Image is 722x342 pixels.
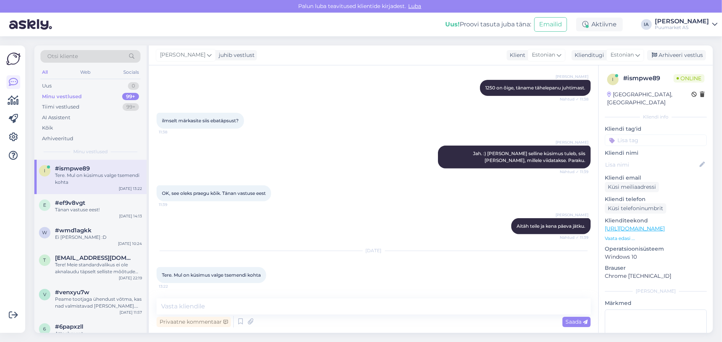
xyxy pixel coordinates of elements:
[556,74,588,79] span: [PERSON_NAME]
[572,51,604,59] div: Klienditugi
[42,124,53,132] div: Kõik
[605,203,666,214] div: Küsi telefoninumbrit
[605,264,707,272] p: Brauser
[43,202,46,208] span: e
[42,135,73,143] div: Arhiveeritud
[473,151,586,163] span: Jah. :) [PERSON_NAME] selline küsimus tuleb, siis [PERSON_NAME], millele viidatakse. Paraku.
[157,247,591,254] div: [DATE]
[44,257,46,263] span: t
[55,227,92,234] span: #wmd1agkk
[674,74,704,83] span: Online
[55,296,142,310] div: Peame tootjaga ühendust võtma, kas nad valmistavad [PERSON_NAME]. [DEMOGRAPHIC_DATA] mitte. Kui, ...
[43,292,46,297] span: v
[565,318,588,325] span: Saada
[623,74,674,83] div: # ismpwe89
[605,299,707,307] p: Märkmed
[607,91,691,107] div: [GEOGRAPHIC_DATA], [GEOGRAPHIC_DATA]
[605,113,707,120] div: Kliendi info
[44,326,46,332] span: 6
[42,82,52,90] div: Uus
[605,245,707,253] p: Operatsioonisüsteem
[605,149,707,157] p: Kliendi nimi
[605,174,707,182] p: Kliendi email
[128,82,139,90] div: 0
[55,330,142,337] div: Attachment
[605,195,707,203] p: Kliendi telefon
[605,182,659,192] div: Küsi meiliaadressi
[79,67,92,77] div: Web
[605,160,698,169] input: Lisa nimi
[55,234,142,241] div: Ei [PERSON_NAME] :D
[6,52,21,66] img: Askly Logo
[534,17,567,32] button: Emailid
[162,190,266,196] span: OK, see oleks praegu kõik. Tänan vastuse eest
[123,103,139,111] div: 99+
[576,18,623,31] div: Aktiivne
[605,125,707,133] p: Kliendi tag'id
[44,168,45,173] span: i
[605,235,707,242] p: Vaata edasi ...
[507,51,525,59] div: Klient
[159,202,187,207] span: 11:39
[611,51,634,59] span: Estonian
[119,186,142,191] div: [DATE] 13:22
[162,118,239,123] span: ilmselt märkasite siis ebatäpsust?
[122,93,139,100] div: 99+
[55,323,83,330] span: #6papxzll
[55,172,142,186] div: Tere. Mul on küsimus valge tsemendi kohta
[47,52,78,60] span: Otsi kliente
[560,96,588,102] span: Nähtud ✓ 11:38
[560,169,588,175] span: Nähtud ✓ 11:39
[42,93,82,100] div: Minu vestlused
[118,241,142,246] div: [DATE] 10:24
[655,24,709,31] div: Puumarket AS
[445,21,460,28] b: Uus!
[122,67,141,77] div: Socials
[647,50,706,60] div: Arhiveeri vestlus
[605,135,707,146] input: Lisa tag
[485,85,585,91] span: 1250 on õige, täname tähelepanu juhtimast.
[655,18,709,24] div: [PERSON_NAME]
[119,213,142,219] div: [DATE] 14:13
[55,261,142,275] div: Tere! Meie standardvalikus ei ole aknalaudu täpselt selliste mõõtude [PERSON_NAME] nurgaga. Suuna...
[73,148,108,155] span: Minu vestlused
[612,76,614,82] span: i
[605,253,707,261] p: Windows 10
[55,206,142,213] div: Tänan vastuse eest!
[605,217,707,225] p: Klienditeekond
[159,129,187,135] span: 11:38
[406,3,424,10] span: Luba
[160,51,205,59] span: [PERSON_NAME]
[560,235,588,240] span: Nähtud ✓ 11:39
[42,103,79,111] div: Tiimi vestlused
[42,230,47,235] span: w
[641,19,652,30] div: IA
[55,199,85,206] span: #ef9v8vgt
[55,289,89,296] span: #venxyu7w
[216,51,255,59] div: juhib vestlust
[517,223,585,229] span: Aitäh teile ja kena päeva jätku.
[159,284,187,289] span: 13:22
[55,254,134,261] span: tonis.valing@gmail.com
[157,317,231,327] div: Privaatne kommentaar
[655,18,717,31] a: [PERSON_NAME]Puumarket AS
[556,139,588,145] span: [PERSON_NAME]
[162,272,261,278] span: Tere. Mul on küsimus valge tsemendi kohta
[445,20,531,29] div: Proovi tasuta juba täna:
[42,114,70,122] div: AI Assistent
[605,225,665,232] a: [URL][DOMAIN_NAME]
[55,165,90,172] span: #ismpwe89
[556,212,588,218] span: [PERSON_NAME]
[605,272,707,280] p: Chrome [TECHNICAL_ID]
[605,288,707,295] div: [PERSON_NAME]
[532,51,555,59] span: Estonian
[120,310,142,315] div: [DATE] 11:57
[119,275,142,281] div: [DATE] 22:19
[40,67,49,77] div: All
